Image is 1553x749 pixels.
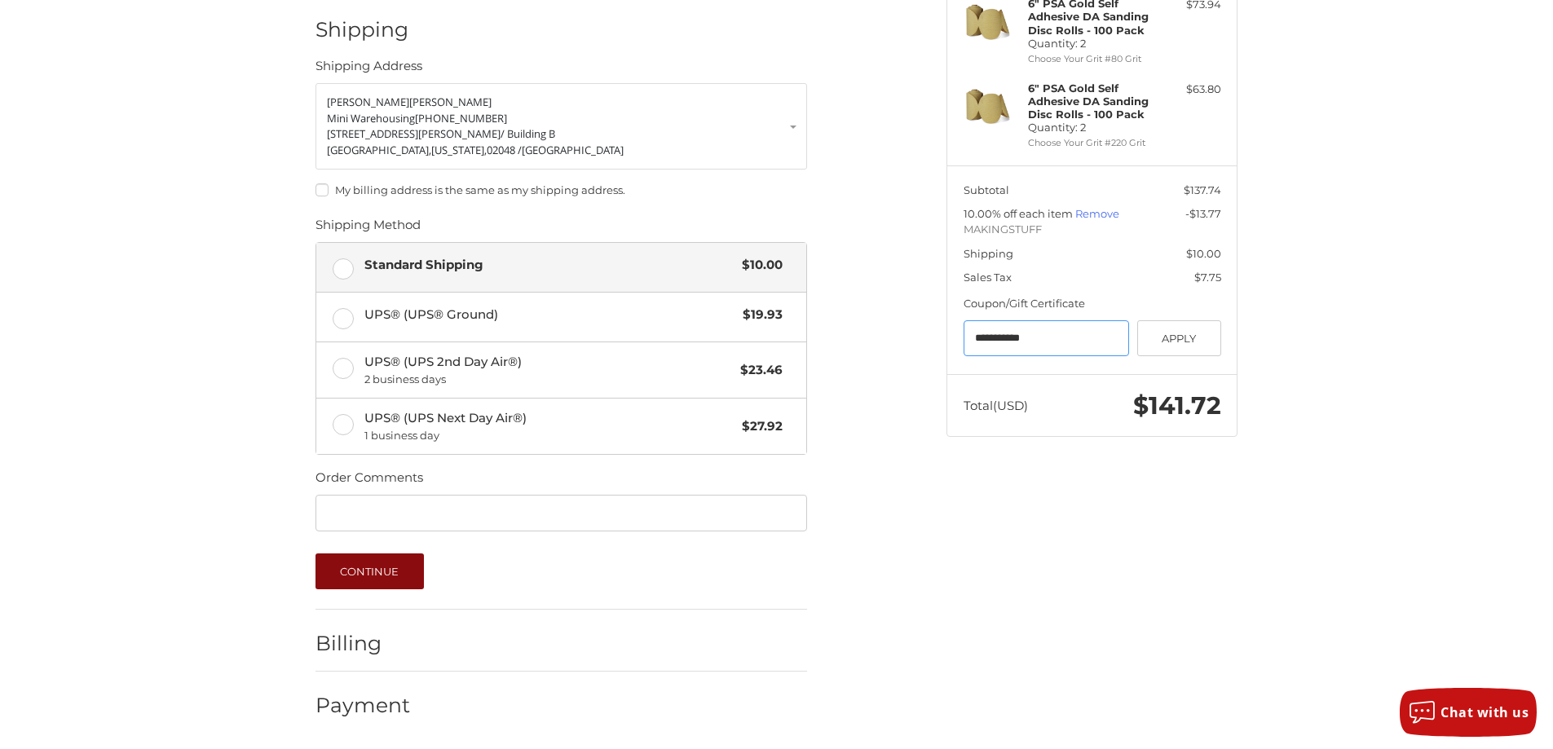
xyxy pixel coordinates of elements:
[964,296,1221,312] div: Coupon/Gift Certificate
[315,17,411,42] h2: Shipping
[1185,207,1221,220] span: -$13.77
[327,111,415,126] span: Mini Warehousing
[327,126,501,141] span: [STREET_ADDRESS][PERSON_NAME]
[732,361,783,380] span: $23.46
[364,428,735,444] span: 1 business day
[327,143,431,157] span: [GEOGRAPHIC_DATA],
[315,469,423,495] legend: Order Comments
[1028,52,1153,66] li: Choose Your Grit #80 Grit
[487,143,522,157] span: 02048 /
[315,183,807,196] label: My billing address is the same as my shipping address.
[364,353,733,387] span: UPS® (UPS 2nd Day Air®)
[415,111,507,126] span: [PHONE_NUMBER]
[501,126,555,141] span: / Building B
[315,631,411,656] h2: Billing
[964,271,1012,284] span: Sales Tax
[964,398,1028,413] span: Total (USD)
[1133,390,1221,421] span: $141.72
[735,306,783,324] span: $19.93
[734,417,783,436] span: $27.92
[1194,271,1221,284] span: $7.75
[522,143,624,157] span: [GEOGRAPHIC_DATA]
[964,222,1221,238] span: MAKINGSTUFF
[1186,247,1221,260] span: $10.00
[315,693,411,718] h2: Payment
[327,95,409,109] span: [PERSON_NAME]
[964,207,1075,220] span: 10.00% off each item
[964,320,1130,357] input: Gift Certificate or Coupon Code
[734,256,783,275] span: $10.00
[1157,82,1221,98] div: $63.80
[1400,688,1537,737] button: Chat with us
[409,95,492,109] span: [PERSON_NAME]
[1028,136,1153,150] li: Choose Your Grit #220 Grit
[315,553,424,589] button: Continue
[431,143,487,157] span: [US_STATE],
[364,306,735,324] span: UPS® (UPS® Ground)
[315,83,807,170] a: Enter or select a different address
[364,372,733,388] span: 2 business days
[1137,320,1221,357] button: Apply
[364,256,735,275] span: Standard Shipping
[315,57,422,83] legend: Shipping Address
[964,183,1009,196] span: Subtotal
[364,409,735,443] span: UPS® (UPS Next Day Air®)
[1440,703,1529,721] span: Chat with us
[1075,207,1119,220] a: Remove
[1028,82,1149,121] strong: 6" PSA Gold Self Adhesive DA Sanding Disc Rolls - 100 Pack
[1184,183,1221,196] span: $137.74
[1028,82,1153,134] h4: Quantity: 2
[315,216,421,242] legend: Shipping Method
[964,247,1013,260] span: Shipping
